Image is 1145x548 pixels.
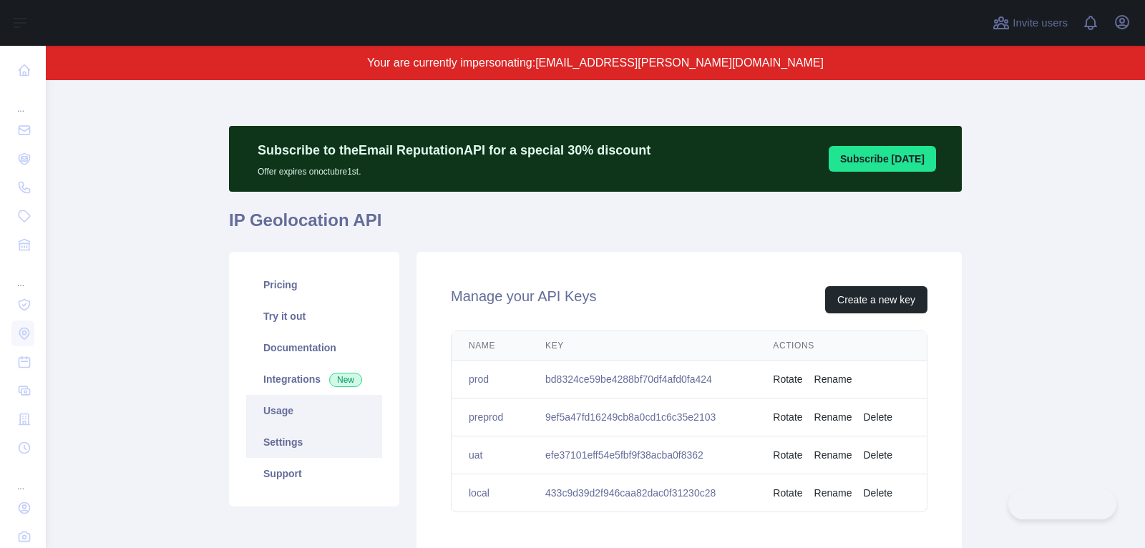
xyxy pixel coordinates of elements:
[11,464,34,492] div: ...
[452,474,528,512] td: local
[528,436,756,474] td: efe37101eff54e5fbf9f38acba0f8362
[246,426,382,458] a: Settings
[246,269,382,300] a: Pricing
[246,332,382,363] a: Documentation
[528,398,756,436] td: 9ef5a47fd16249cb8a0cd1c6c35e2103
[258,140,651,160] p: Subscribe to the Email Reputation API for a special 30 % discount
[829,146,936,172] button: Subscribe [DATE]
[528,361,756,398] td: bd8324ce59be4288bf70df4afd0fa424
[863,410,892,424] button: Delete
[11,86,34,114] div: ...
[452,436,528,474] td: uat
[229,209,962,243] h1: IP Geolocation API
[535,57,824,69] span: [EMAIL_ADDRESS][PERSON_NAME][DOMAIN_NAME]
[773,372,802,386] button: Rotate
[990,11,1071,34] button: Invite users
[528,474,756,512] td: 433c9d39d2f946caa82dac0f31230c28
[452,331,528,361] th: Name
[1013,15,1068,31] span: Invite users
[863,448,892,462] button: Delete
[452,361,528,398] td: prod
[11,260,34,289] div: ...
[814,448,852,462] button: Rename
[814,372,852,386] button: Rename
[258,160,651,177] p: Offer expires on octubre 1st.
[246,458,382,489] a: Support
[1008,489,1116,519] iframe: Toggle Customer Support
[528,331,756,361] th: Key
[329,373,362,387] span: New
[246,363,382,395] a: Integrations New
[814,486,852,500] button: Rename
[451,286,596,313] h2: Manage your API Keys
[773,448,802,462] button: Rotate
[773,410,802,424] button: Rotate
[814,410,852,424] button: Rename
[452,398,528,436] td: preprod
[246,395,382,426] a: Usage
[756,331,927,361] th: Actions
[825,286,927,313] button: Create a new key
[246,300,382,332] a: Try it out
[863,486,892,500] button: Delete
[773,486,802,500] button: Rotate
[367,57,535,69] span: Your are currently impersonating:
